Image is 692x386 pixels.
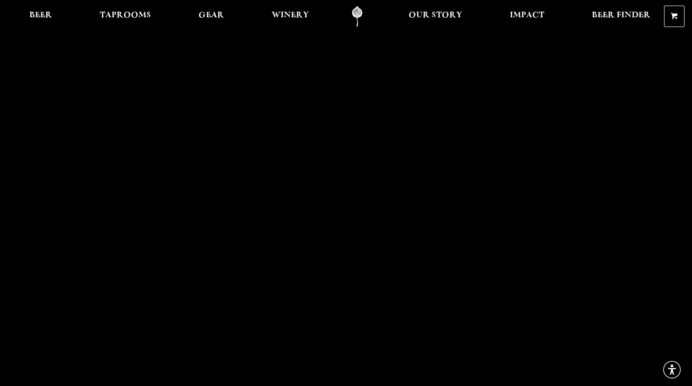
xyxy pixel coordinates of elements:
[409,12,462,19] span: Our Story
[29,12,52,19] span: Beer
[23,6,58,27] a: Beer
[510,12,544,19] span: Impact
[192,6,230,27] a: Gear
[266,6,315,27] a: Winery
[340,6,375,27] a: Odell Home
[100,12,151,19] span: Taprooms
[199,12,224,19] span: Gear
[592,12,651,19] span: Beer Finder
[94,6,157,27] a: Taprooms
[403,6,468,27] a: Our Story
[504,6,550,27] a: Impact
[586,6,657,27] a: Beer Finder
[272,12,309,19] span: Winery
